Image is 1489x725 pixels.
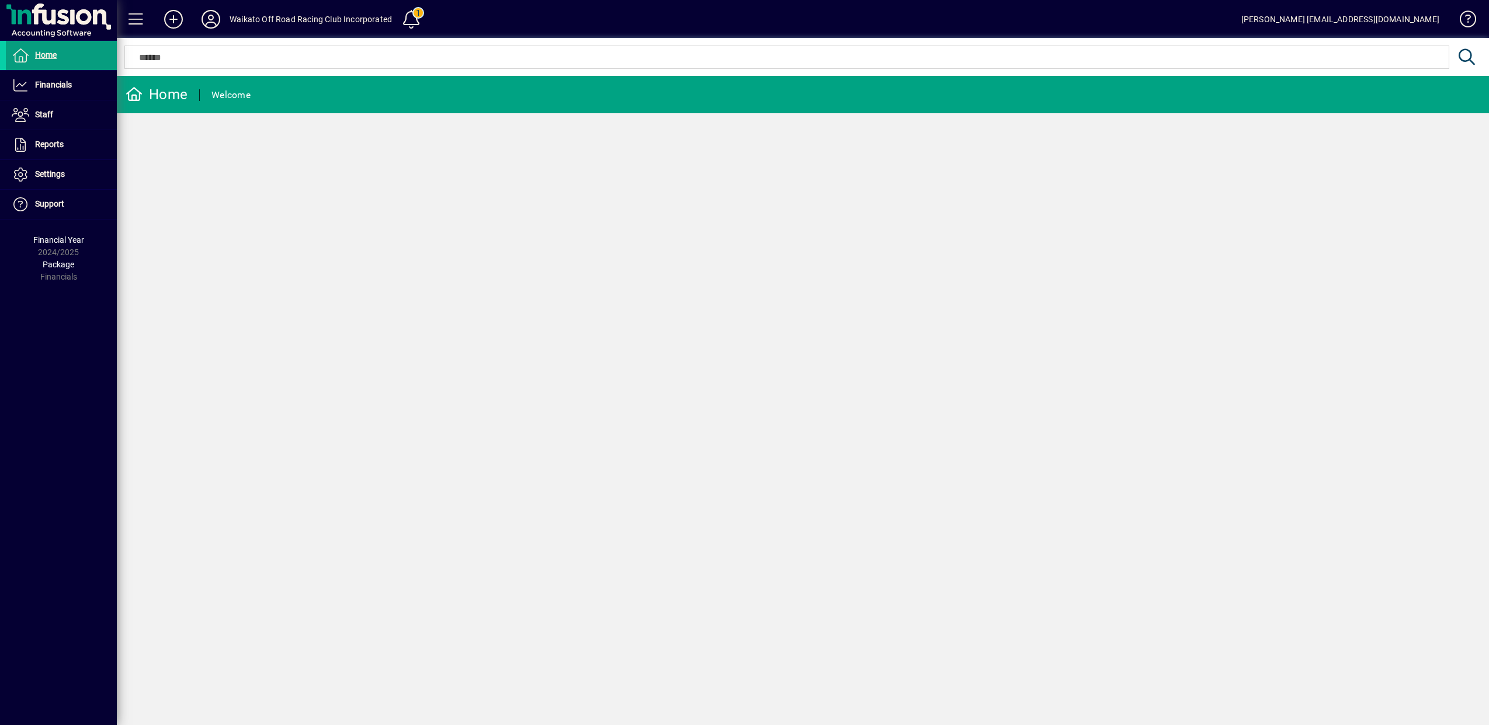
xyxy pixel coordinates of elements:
[35,110,53,119] span: Staff
[35,199,64,208] span: Support
[6,71,117,100] a: Financials
[43,260,74,269] span: Package
[211,86,251,104] div: Welcome
[35,80,72,89] span: Financials
[35,169,65,179] span: Settings
[6,160,117,189] a: Settings
[230,10,392,29] div: Waikato Off Road Racing Club Incorporated
[35,140,64,149] span: Reports
[126,85,188,104] div: Home
[1451,2,1474,40] a: Knowledge Base
[6,190,117,219] a: Support
[6,130,117,159] a: Reports
[192,9,230,30] button: Profile
[155,9,192,30] button: Add
[33,235,84,245] span: Financial Year
[1241,10,1439,29] div: [PERSON_NAME] [EMAIL_ADDRESS][DOMAIN_NAME]
[35,50,57,60] span: Home
[6,100,117,130] a: Staff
